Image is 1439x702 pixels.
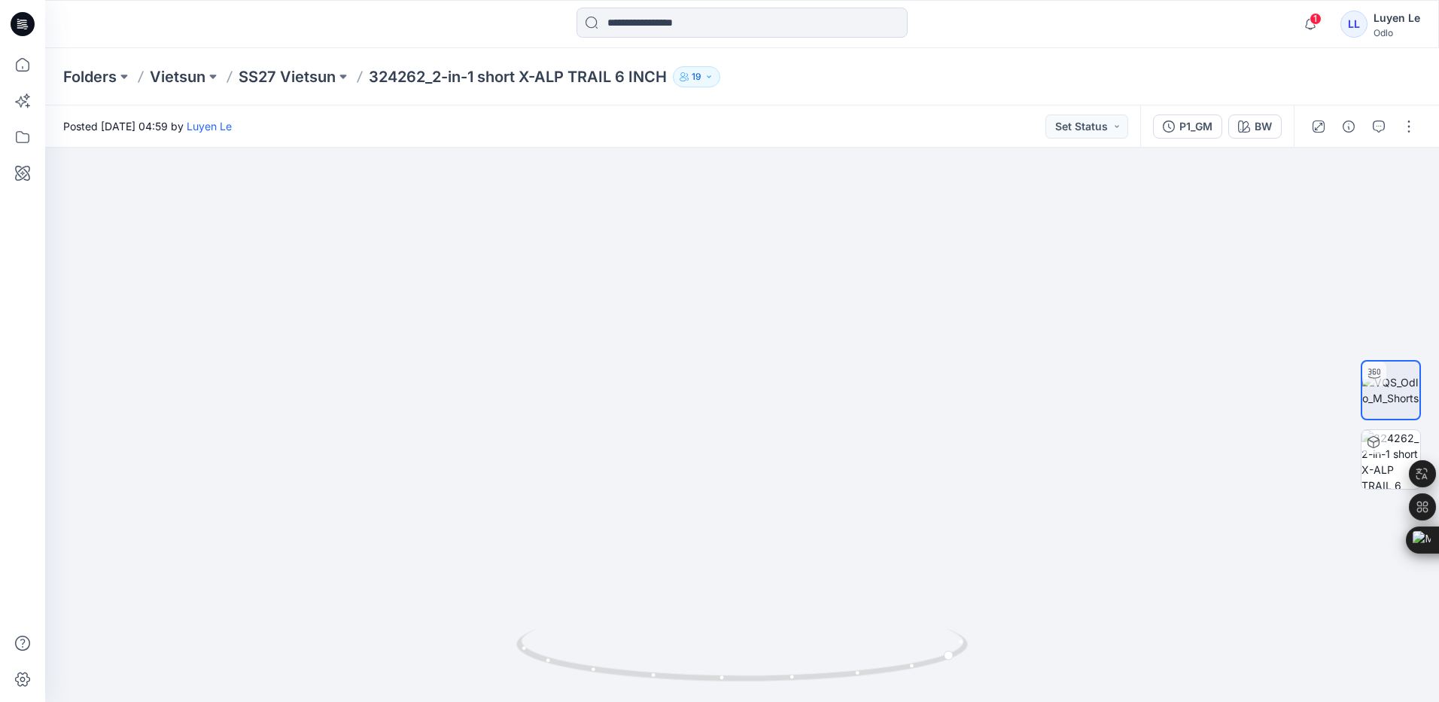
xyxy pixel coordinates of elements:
button: Details [1337,114,1361,139]
button: P1_GM [1153,114,1222,139]
a: Folders [63,66,117,87]
img: VQS_Odlo_M_Shorts [1362,374,1419,406]
button: 19 [673,66,720,87]
img: eyJhbGciOiJIUzI1NiIsImtpZCI6IjAiLCJzbHQiOiJzZXMiLCJ0eXAiOiJKV1QifQ.eyJkYXRhIjp7InR5cGUiOiJzdG9yYW... [259,114,1226,702]
a: Vietsun [150,66,205,87]
div: P1_GM [1179,118,1212,135]
div: LL [1340,11,1368,38]
p: 19 [692,69,701,85]
span: 1 [1310,13,1322,25]
a: SS27 Vietsun [239,66,336,87]
button: BW [1228,114,1282,139]
div: Luyen Le [1374,9,1420,27]
div: BW [1255,118,1272,135]
a: Luyen Le [187,120,232,133]
div: Odlo [1374,27,1420,38]
img: 324262_2-in-1 short X-ALP TRAIL 6 INCH_P1_GM BW [1361,430,1420,489]
p: 324262_2-in-1 short X-ALP TRAIL 6 INCH [369,66,667,87]
span: Posted [DATE] 04:59 by [63,118,232,134]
